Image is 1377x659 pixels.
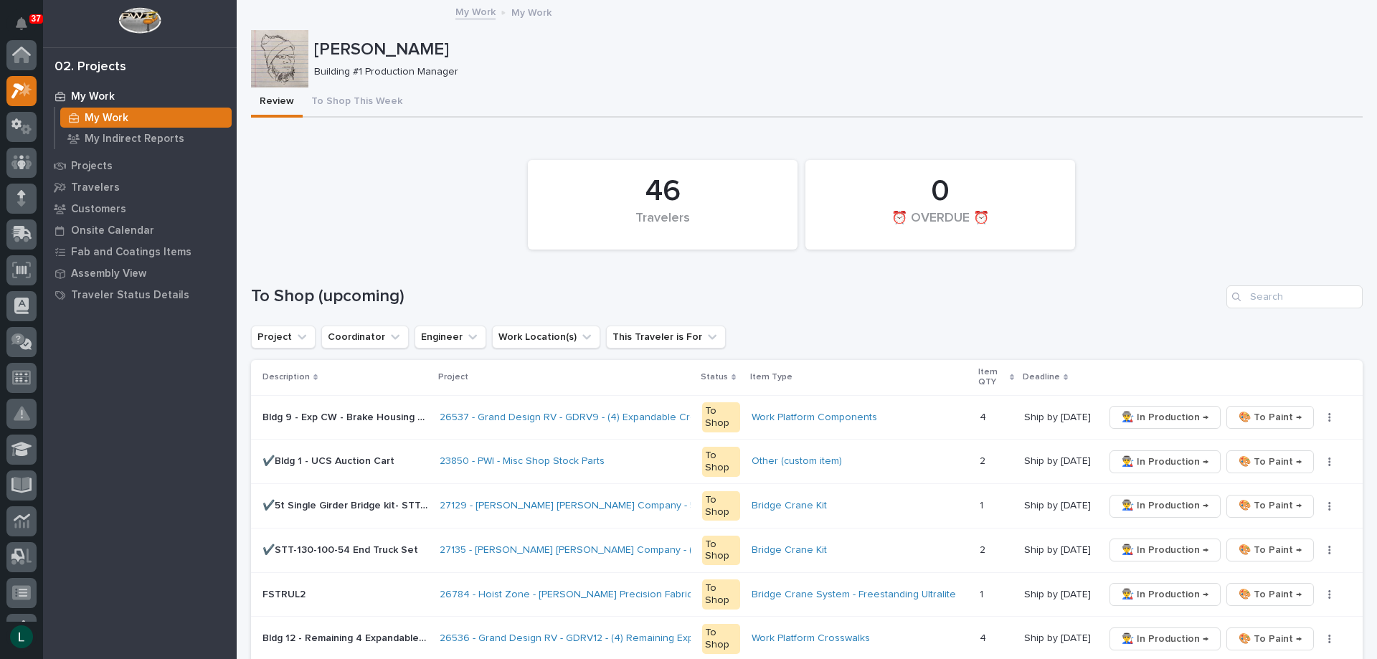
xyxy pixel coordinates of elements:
[980,630,989,645] p: 4
[1024,541,1094,556] p: Ship by [DATE]
[702,624,739,654] div: To Shop
[1024,409,1094,424] p: Ship by [DATE]
[262,452,397,468] p: ✔️Bldg 1 - UCS Auction Cart
[1024,586,1094,601] p: Ship by [DATE]
[262,586,308,601] p: FSTRUL2
[1239,453,1302,470] span: 🎨 To Paint →
[511,4,552,19] p: My Work
[85,112,128,125] p: My Work
[1109,583,1221,606] button: 👨‍🏭 In Production →
[6,9,37,39] button: Notifications
[752,632,870,645] a: Work Platform Crosswalks
[1109,406,1221,429] button: 👨‍🏭 In Production →
[43,198,237,219] a: Customers
[702,579,739,610] div: To Shop
[1226,285,1363,308] input: Search
[440,589,834,601] a: 26784 - Hoist Zone - [PERSON_NAME] Precision Fabricators - FSTRUL2 Crane System
[552,211,773,241] div: Travelers
[702,402,739,432] div: To Shop
[830,174,1051,209] div: 0
[251,286,1221,307] h1: To Shop (upcoming)
[18,17,37,40] div: Notifications37
[1122,630,1208,648] span: 👨‍🏭 In Production →
[71,203,126,216] p: Customers
[1023,369,1060,385] p: Deadline
[1226,627,1314,650] button: 🎨 To Paint →
[43,85,237,107] a: My Work
[314,66,1351,78] p: Building #1 Production Manager
[43,176,237,198] a: Travelers
[1226,450,1314,473] button: 🎨 To Paint →
[440,500,773,512] a: 27129 - [PERSON_NAME] [PERSON_NAME] Company - 5T SMW Crane Kit
[251,395,1363,440] tr: Bldg 9 - Exp CW - Brake Housing and TrolleyBldg 9 - Exp CW - Brake Housing and Trolley 26537 - Gr...
[455,3,496,19] a: My Work
[71,267,146,280] p: Assembly View
[303,87,411,118] button: To Shop This Week
[1122,409,1208,426] span: 👨‍🏭 In Production →
[1024,497,1094,512] p: Ship by [DATE]
[978,364,1006,391] p: Item QTY
[415,326,486,349] button: Engineer
[6,622,37,652] button: users-avatar
[440,455,605,468] a: 23850 - PWI - Misc Shop Stock Parts
[43,219,237,241] a: Onsite Calendar
[1226,495,1314,518] button: 🎨 To Paint →
[702,491,739,521] div: To Shop
[1109,539,1221,561] button: 👨‍🏭 In Production →
[701,369,728,385] p: Status
[1109,627,1221,650] button: 👨‍🏭 In Production →
[85,133,184,146] p: My Indirect Reports
[980,586,986,601] p: 1
[71,160,113,173] p: Projects
[314,39,1357,60] p: [PERSON_NAME]
[32,14,41,24] p: 37
[1024,630,1094,645] p: Ship by [DATE]
[71,289,189,302] p: Traveler Status Details
[1226,539,1314,561] button: 🎨 To Paint →
[980,497,986,512] p: 1
[1226,406,1314,429] button: 🎨 To Paint →
[1239,586,1302,603] span: 🎨 To Paint →
[71,90,115,103] p: My Work
[440,412,732,424] a: 26537 - Grand Design RV - GDRV9 - (4) Expandable Crosswalks
[752,544,827,556] a: Bridge Crane Kit
[1122,586,1208,603] span: 👨‍🏭 In Production →
[702,536,739,566] div: To Shop
[251,484,1363,528] tr: ✔️5t Single Girder Bridge kit- STT-170✔️5t Single Girder Bridge kit- STT-170 27129 - [PERSON_NAME...
[438,369,468,385] p: Project
[1109,495,1221,518] button: 👨‍🏭 In Production →
[71,224,154,237] p: Onsite Calendar
[752,412,877,424] a: Work Platform Components
[1109,450,1221,473] button: 👨‍🏭 In Production →
[262,497,431,512] p: ✔️5t Single Girder Bridge kit- STT-170
[1239,541,1302,559] span: 🎨 To Paint →
[43,262,237,284] a: Assembly View
[251,326,316,349] button: Project
[321,326,409,349] button: Coordinator
[1122,453,1208,470] span: 👨‍🏭 In Production →
[830,211,1051,241] div: ⏰ OVERDUE ⏰
[492,326,600,349] button: Work Location(s)
[552,174,773,209] div: 46
[262,369,310,385] p: Description
[750,369,792,385] p: Item Type
[752,455,842,468] a: Other (custom item)
[55,60,126,75] div: 02. Projects
[71,246,191,259] p: Fab and Coatings Items
[980,452,988,468] p: 2
[55,128,237,148] a: My Indirect Reports
[251,87,303,118] button: Review
[71,181,120,194] p: Travelers
[1226,583,1314,606] button: 🎨 To Paint →
[752,589,956,601] a: Bridge Crane System - Freestanding Ultralite
[1122,541,1208,559] span: 👨‍🏭 In Production →
[251,528,1363,572] tr: ✔️STT-130-100-54 End Truck Set✔️STT-130-100-54 End Truck Set 27135 - [PERSON_NAME] [PERSON_NAME] ...
[251,572,1363,617] tr: FSTRUL2FSTRUL2 26784 - Hoist Zone - [PERSON_NAME] Precision Fabricators - FSTRUL2 Crane System To...
[262,630,431,645] p: Bldg 12 - Remaining 4 Expandable Crosswalks
[43,284,237,305] a: Traveler Status Details
[1239,497,1302,514] span: 🎨 To Paint →
[980,409,989,424] p: 4
[1239,409,1302,426] span: 🎨 To Paint →
[43,241,237,262] a: Fab and Coatings Items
